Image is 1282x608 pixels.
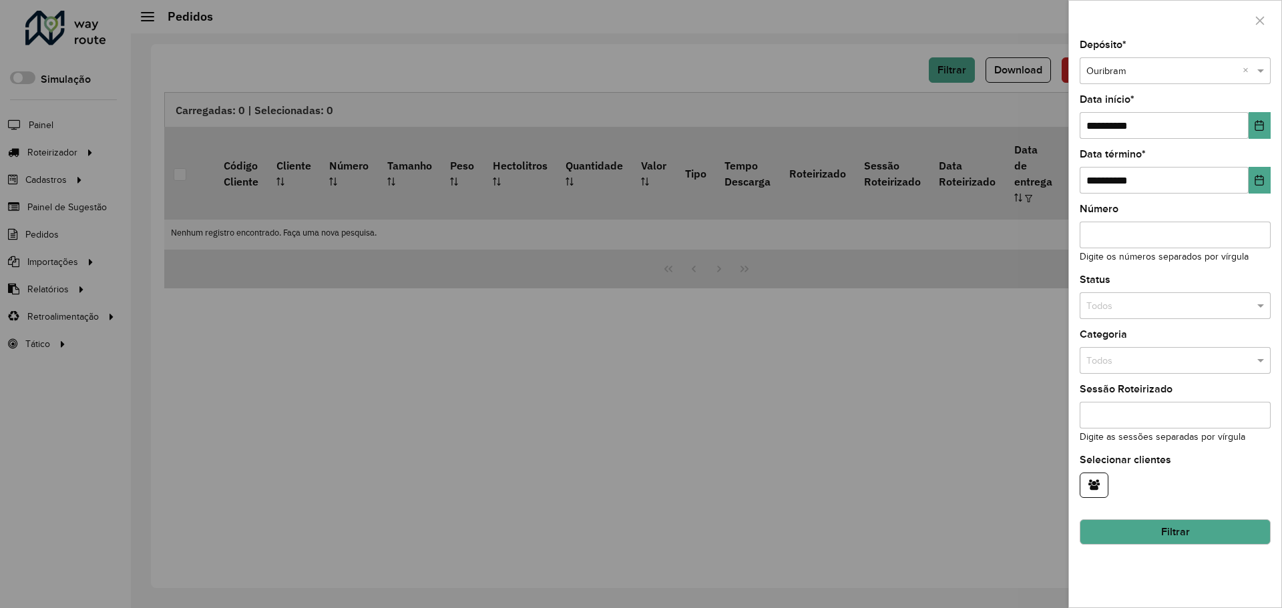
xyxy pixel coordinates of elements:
label: Número [1080,201,1118,217]
label: Status [1080,272,1110,288]
label: Sessão Roteirizado [1080,381,1172,397]
button: Choose Date [1249,167,1271,194]
label: Selecionar clientes [1080,452,1171,468]
label: Categoria [1080,326,1127,342]
small: Digite as sessões separadas por vírgula [1080,432,1245,442]
small: Digite os números separados por vírgula [1080,252,1249,262]
button: Filtrar [1080,519,1271,545]
label: Data término [1080,146,1146,162]
span: Clear all [1243,64,1254,79]
button: Choose Date [1249,112,1271,139]
label: Depósito [1080,37,1126,53]
label: Data início [1080,91,1134,107]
